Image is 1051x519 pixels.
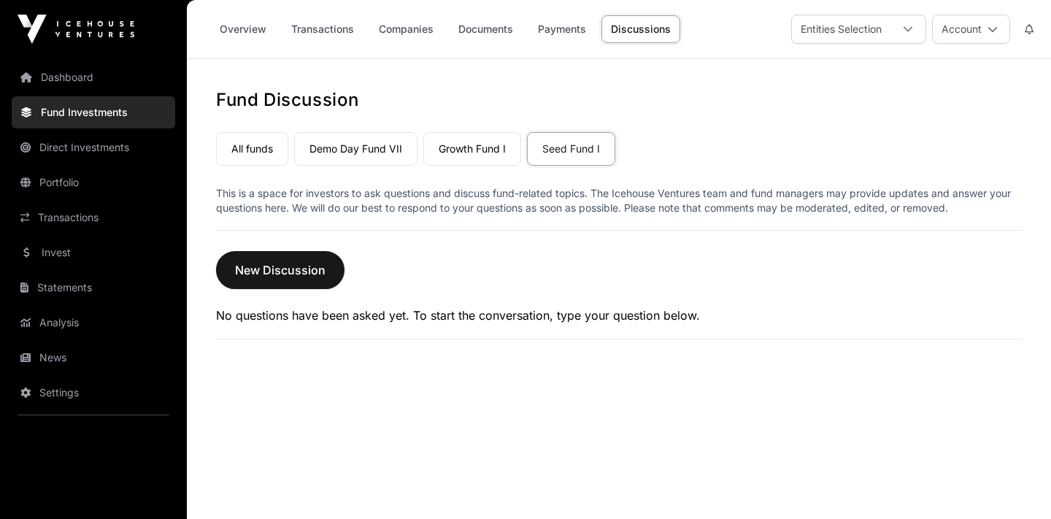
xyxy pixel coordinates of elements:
a: Transactions [282,15,363,43]
img: Icehouse Ventures Logo [18,15,134,44]
a: Payments [528,15,596,43]
a: All funds [216,132,288,166]
a: Demo Day Fund VII [294,132,417,166]
a: Analysis [12,307,175,339]
span: New Discussion [235,261,326,279]
a: Fund Investments [12,96,175,128]
a: Documents [449,15,523,43]
a: Transactions [12,201,175,234]
a: Dashboard [12,61,175,93]
a: Companies [369,15,443,43]
iframe: Chat Widget [978,449,1051,519]
a: Invest [12,237,175,269]
p: This is a space for investors to ask questions and discuss fund-related topics. The Icehouse Vent... [216,186,1022,215]
a: News [12,342,175,374]
a: Settings [12,377,175,409]
a: Growth Fund I [423,132,521,166]
h1: Fund Discussion [216,88,1022,112]
button: New Discussion [216,251,344,289]
div: Entities Selection [792,15,890,43]
a: Discussions [601,15,680,43]
a: Direct Investments [12,131,175,164]
p: No questions have been asked yet. To start the conversation, type your question below. [216,307,1022,324]
a: Portfolio [12,166,175,199]
button: Account [932,15,1010,44]
a: Overview [210,15,276,43]
a: Statements [12,272,175,304]
a: Seed Fund I [527,132,615,166]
